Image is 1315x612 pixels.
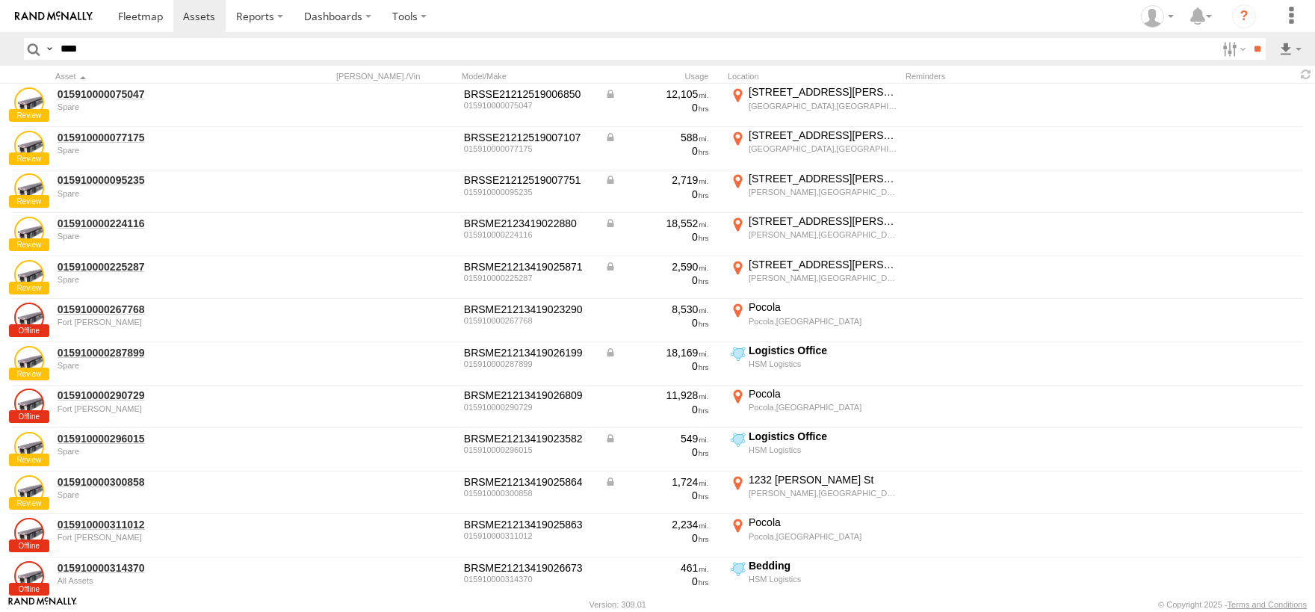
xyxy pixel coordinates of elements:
[728,344,900,384] label: Click to View Current Location
[464,101,594,110] div: 015910000075047
[749,430,897,443] div: Logistics Office
[728,473,900,513] label: Click to View Current Location
[728,559,900,599] label: Click to View Current Location
[749,143,897,154] div: [GEOGRAPHIC_DATA],[GEOGRAPHIC_DATA]
[14,346,44,376] a: View Asset Details
[1136,5,1179,28] div: Denise Wike
[464,346,594,359] div: BRSME21213419026199
[58,232,262,241] div: undefined
[464,489,594,498] div: 015910000300858
[604,188,709,201] div: 0
[14,173,44,203] a: View Asset Details
[604,173,709,187] div: Data from Vehicle CANbus
[464,316,594,325] div: 015910000267768
[604,475,709,489] div: Data from Vehicle CANbus
[749,473,897,486] div: 1232 [PERSON_NAME] St
[604,260,709,273] div: Data from Vehicle CANbus
[58,518,262,531] a: 015910000311012
[728,430,900,470] label: Click to View Current Location
[604,561,709,575] div: 461
[604,403,709,416] div: 0
[604,131,709,144] div: Data from Vehicle CANbus
[464,518,594,531] div: BRSME21213419025863
[749,402,897,412] div: Pocola,[GEOGRAPHIC_DATA]
[464,87,594,101] div: BRSSE21212519006850
[14,131,44,161] a: View Asset Details
[604,389,709,402] div: 11,928
[604,489,709,502] div: 0
[749,488,897,498] div: [PERSON_NAME],[GEOGRAPHIC_DATA]
[604,575,709,588] div: 0
[58,475,262,489] a: 015910000300858
[749,258,897,271] div: [STREET_ADDRESS][PERSON_NAME]
[906,71,1107,81] div: Reminders
[8,597,77,612] a: Visit our Website
[749,273,897,283] div: [PERSON_NAME],[GEOGRAPHIC_DATA]
[58,217,262,230] a: 015910000224116
[749,559,897,572] div: Bedding
[15,11,93,22] img: rand-logo.svg
[1228,600,1307,609] a: Terms and Conditions
[728,387,900,427] label: Click to View Current Location
[58,404,262,413] div: undefined
[604,359,709,373] div: 0
[55,71,264,81] div: Click to Sort
[604,303,709,316] div: 8,530
[43,38,55,60] label: Search Query
[58,275,262,284] div: undefined
[464,273,594,282] div: 015910000225287
[604,101,709,114] div: 0
[58,146,262,155] div: undefined
[728,129,900,169] label: Click to View Current Location
[464,230,594,239] div: 015910000224116
[604,316,709,330] div: 0
[464,432,594,445] div: BRSME21213419023582
[58,131,262,144] a: 015910000077175
[464,403,594,412] div: 015910000290729
[749,344,897,357] div: Logistics Office
[464,561,594,575] div: BRSME21213419026673
[58,576,262,585] div: undefined
[58,346,262,359] a: 015910000287899
[749,574,897,584] div: HSM Logistics
[58,318,262,327] div: undefined
[749,85,897,99] div: [STREET_ADDRESS][PERSON_NAME]
[728,214,900,255] label: Click to View Current Location
[1216,38,1249,60] label: Search Filter Options
[749,516,897,529] div: Pocola
[604,531,709,545] div: 0
[464,217,594,230] div: BRSME2123419022880
[58,303,262,316] a: 015910000267768
[728,71,900,81] div: Location
[336,71,456,81] div: [PERSON_NAME]./Vin
[58,490,262,499] div: undefined
[14,518,44,548] a: View Asset Details
[464,389,594,402] div: BRSME21213419026809
[1232,4,1256,28] i: ?
[604,432,709,445] div: Data from Vehicle CANbus
[464,144,594,153] div: 015910000077175
[749,129,897,142] div: [STREET_ADDRESS][PERSON_NAME]
[1158,600,1307,609] div: © Copyright 2025 -
[58,102,262,111] div: undefined
[749,316,897,327] div: Pocola,[GEOGRAPHIC_DATA]
[14,561,44,591] a: View Asset Details
[58,361,262,370] div: undefined
[749,187,897,197] div: [PERSON_NAME],[GEOGRAPHIC_DATA]
[749,172,897,185] div: [STREET_ADDRESS][PERSON_NAME]
[604,445,709,459] div: 0
[464,131,594,144] div: BRSSE21212519007107
[58,533,262,542] div: undefined
[604,518,709,531] div: 2,234
[462,71,596,81] div: Model/Make
[604,273,709,287] div: 0
[464,173,594,187] div: BRSSE21212519007751
[58,189,262,198] div: undefined
[14,432,44,462] a: View Asset Details
[464,359,594,368] div: 015910000287899
[1278,38,1303,60] label: Export results as...
[58,87,262,101] a: 015910000075047
[14,303,44,333] a: View Asset Details
[58,173,262,187] a: 015910000095235
[728,300,900,341] label: Click to View Current Location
